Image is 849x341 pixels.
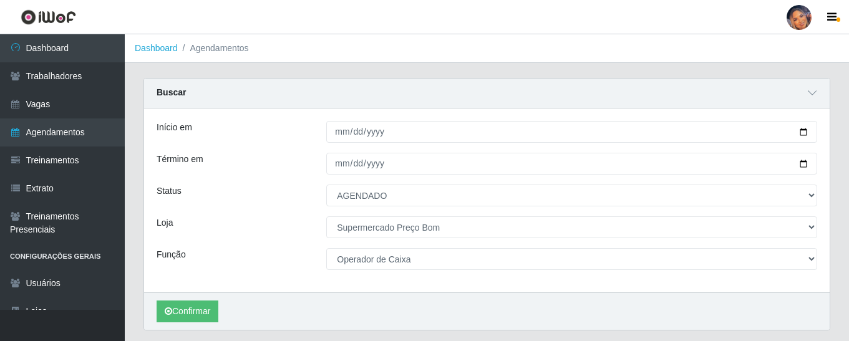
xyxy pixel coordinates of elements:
label: Status [157,185,182,198]
a: Dashboard [135,43,178,53]
input: 00/00/0000 [326,153,817,175]
label: Loja [157,216,173,229]
label: Início em [157,121,192,134]
label: Término em [157,153,203,166]
label: Função [157,248,186,261]
button: Confirmar [157,300,218,322]
input: 00/00/0000 [326,121,817,143]
li: Agendamentos [178,42,249,55]
strong: Buscar [157,87,186,97]
nav: breadcrumb [125,34,849,63]
img: CoreUI Logo [21,9,76,25]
